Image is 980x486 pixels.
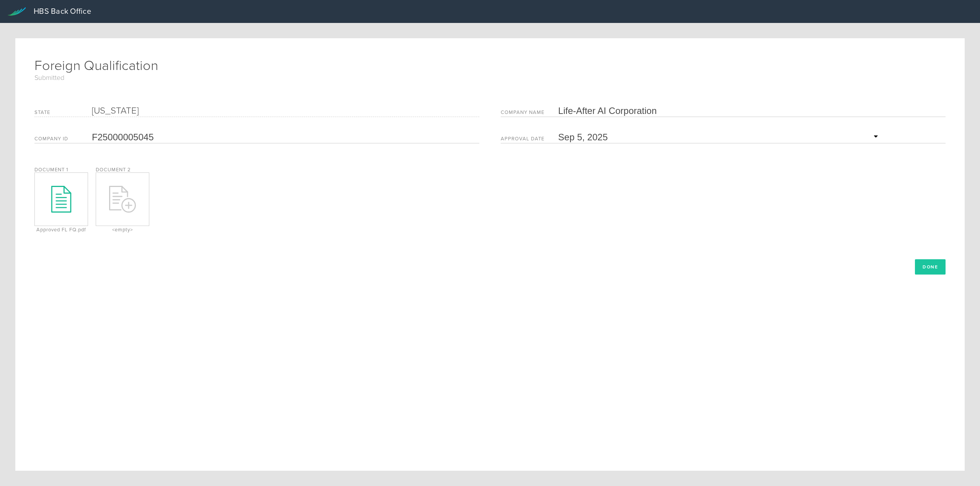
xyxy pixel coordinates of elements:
h1: Foreign Qualification [34,57,946,82]
input: Required [558,132,880,143]
label: Document 2 [96,167,131,173]
label: Document 1 [34,167,68,173]
span: Submitted [34,74,946,82]
input: Required [558,105,942,117]
label: Company ID [34,137,92,143]
input: Required [92,132,475,143]
div: Approved FL FQ.pdf [34,228,88,232]
label: State [34,110,92,117]
div: [US_STATE] [92,105,475,117]
label: Company Name [501,110,558,117]
label: Approval Date [501,137,558,143]
div: <empty> [96,228,149,232]
button: Done [915,259,946,275]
